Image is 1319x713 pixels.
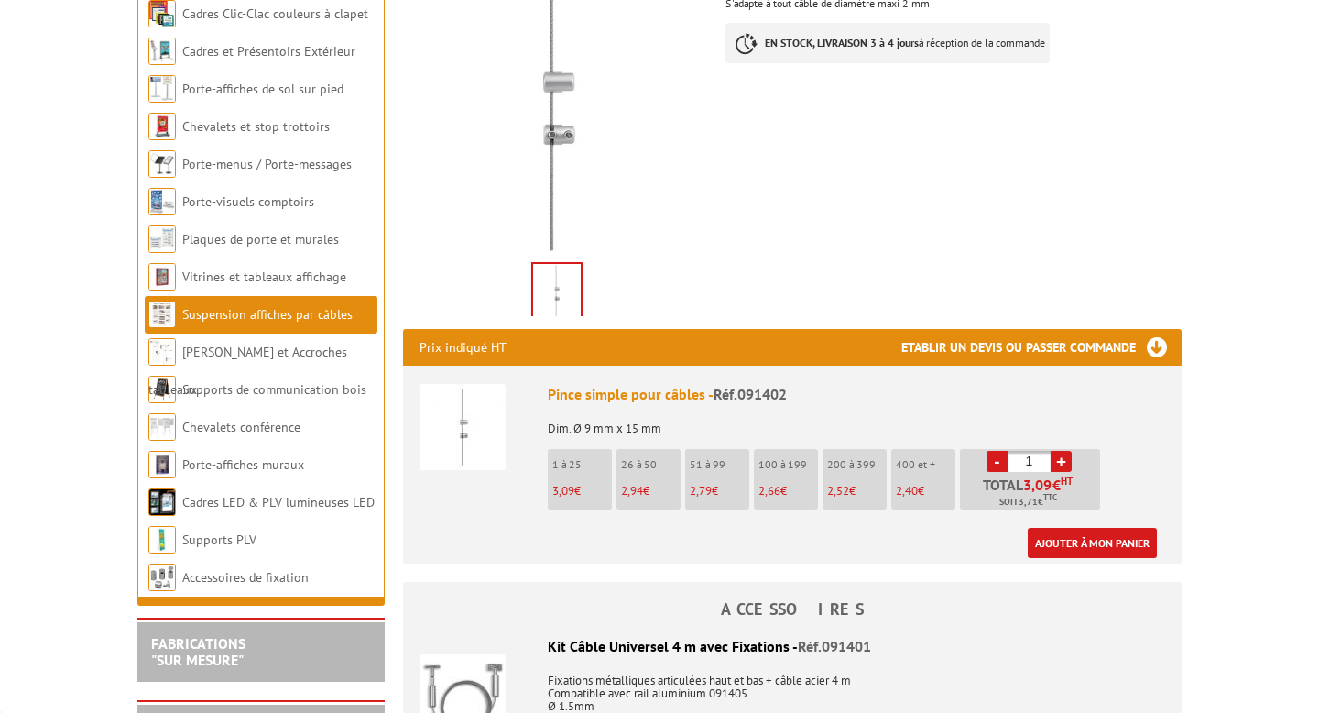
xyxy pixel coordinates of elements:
a: Suspension affiches par câbles [182,306,353,323]
div: Kit Câble Universel 4 m avec Fixations - [420,636,1165,657]
a: Cadres LED & PLV lumineuses LED [182,494,375,510]
a: Cadres et Présentoirs Extérieur [182,43,355,60]
a: Accessoires de fixation [182,569,309,586]
img: Pince simple pour câbles [420,384,506,470]
a: Cadres Clic-Clac couleurs à clapet [182,5,368,22]
img: Porte-visuels comptoirs [148,188,176,215]
p: € [552,485,612,498]
a: [PERSON_NAME] et Accroches tableaux [148,344,347,398]
p: € [690,485,749,498]
img: Vitrines et tableaux affichage [148,263,176,291]
img: Suspension affiches par câbles [148,301,176,328]
strong: EN STOCK, LIVRAISON 3 à 4 jours [765,36,919,49]
a: Porte-menus / Porte-messages [182,156,352,172]
span: 2,52 [827,483,849,499]
a: Vitrines et tableaux affichage [182,269,346,285]
p: Total [965,477,1100,510]
a: - [987,451,1008,472]
img: Porte-menus / Porte-messages [148,150,176,178]
img: suspendus_par_cables_091402_1.jpg [533,264,581,321]
span: € [1052,477,1061,492]
p: 400 et + [896,458,955,471]
a: Porte-affiches de sol sur pied [182,81,343,97]
a: + [1051,451,1072,472]
p: Prix indiqué HT [420,329,507,366]
span: Réf.091402 [714,385,787,403]
a: Ajouter à mon panier [1028,528,1157,558]
p: € [621,485,681,498]
img: Chevalets et stop trottoirs [148,113,176,140]
h4: ACCESSOIRES [403,600,1182,619]
img: Chevalets conférence [148,413,176,441]
a: Porte-affiches muraux [182,456,304,473]
img: Cimaises et Accroches tableaux [148,338,176,366]
img: Cadres LED & PLV lumineuses LED [148,488,176,516]
p: € [758,485,818,498]
a: Plaques de porte et murales [182,231,339,247]
span: 2,79 [690,483,712,499]
span: 2,94 [621,483,643,499]
span: 3,09 [1023,477,1052,492]
span: 2,66 [758,483,780,499]
sup: TTC [1043,492,1057,502]
span: 3,09 [552,483,574,499]
p: à réception de la commande [725,23,1050,63]
p: 26 à 50 [621,458,681,471]
img: Supports PLV [148,526,176,554]
span: 3,71 [1019,495,1038,510]
a: Chevalets conférence [182,419,300,435]
a: FABRICATIONS"Sur Mesure" [151,634,245,669]
span: 2,40 [896,483,918,499]
img: Cadres et Présentoirs Extérieur [148,38,176,65]
img: Porte-affiches muraux [148,451,176,478]
img: Porte-affiches de sol sur pied [148,75,176,103]
a: Porte-visuels comptoirs [182,193,314,210]
a: Supports PLV [182,532,256,548]
h3: Etablir un devis ou passer commande [901,329,1182,366]
p: € [896,485,955,498]
sup: HT [1061,475,1073,488]
p: 100 à 199 [758,458,818,471]
p: 200 à 399 [827,458,887,471]
a: Chevalets et stop trottoirs [182,118,330,135]
img: Accessoires de fixation [148,564,176,591]
a: Supports de communication bois [182,381,366,398]
p: € [827,485,887,498]
p: 1 à 25 [552,458,612,471]
div: Pince simple pour câbles - [548,384,1165,405]
p: Dim. Ø 9 mm x 15 mm [548,410,1165,435]
span: Réf.091401 [798,637,871,655]
p: 51 à 99 [690,458,749,471]
img: Plaques de porte et murales [148,225,176,253]
p: Fixations métalliques articulées haut et bas + câble acier 4 m Compatible avec rail aluminium 091... [420,662,1165,713]
span: Soit € [999,495,1057,510]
